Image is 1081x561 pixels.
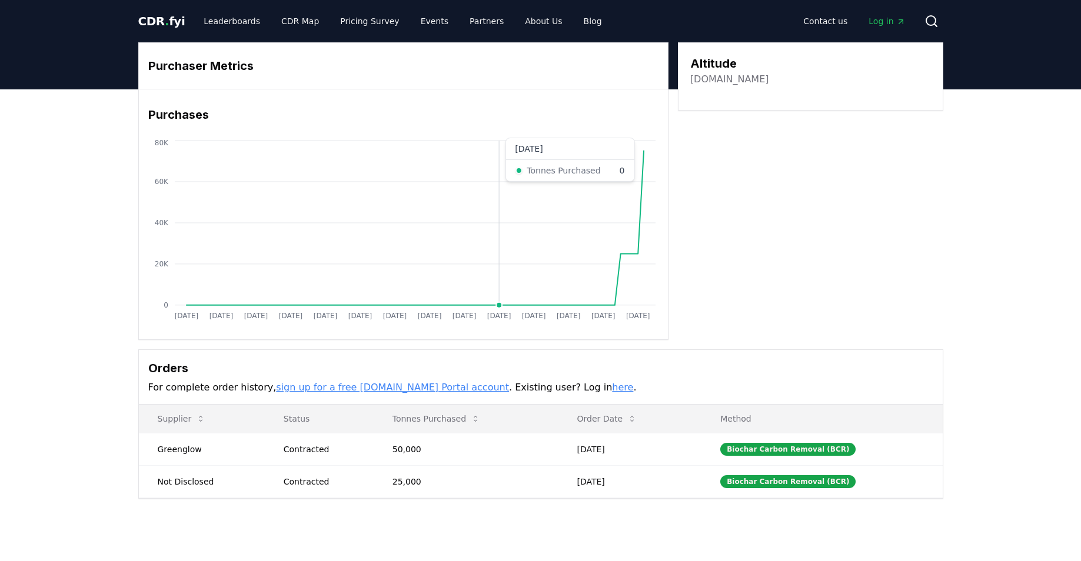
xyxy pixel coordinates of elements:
[794,11,857,32] a: Contact us
[348,312,372,320] tspan: [DATE]
[374,433,558,465] td: 50,000
[859,11,914,32] a: Log in
[244,312,268,320] tspan: [DATE]
[794,11,914,32] nav: Main
[284,443,364,455] div: Contracted
[411,11,458,32] a: Events
[148,380,933,395] p: For complete order history, . Existing user? Log in .
[154,219,168,227] tspan: 40K
[148,106,658,123] h3: Purchases
[690,72,769,86] a: [DOMAIN_NAME]
[612,382,633,393] a: here
[331,11,408,32] a: Pricing Survey
[567,407,646,430] button: Order Date
[148,359,933,377] h3: Orders
[453,312,477,320] tspan: [DATE]
[194,11,611,32] nav: Main
[720,443,856,456] div: Biochar Carbon Removal (BCR)
[382,312,407,320] tspan: [DATE]
[626,312,650,320] tspan: [DATE]
[487,312,511,320] tspan: [DATE]
[138,14,185,28] span: CDR fyi
[194,11,270,32] a: Leaderboards
[557,312,581,320] tspan: [DATE]
[154,139,168,147] tspan: 80K
[374,465,558,497] td: 25,000
[574,11,611,32] a: Blog
[174,312,198,320] tspan: [DATE]
[383,407,490,430] button: Tonnes Purchased
[515,11,571,32] a: About Us
[139,465,265,497] td: Not Disclosed
[417,312,441,320] tspan: [DATE]
[720,475,856,488] div: Biochar Carbon Removal (BCR)
[460,11,513,32] a: Partners
[165,14,169,28] span: .
[276,382,509,393] a: sign up for a free [DOMAIN_NAME] Portal account
[209,312,233,320] tspan: [DATE]
[274,413,364,425] p: Status
[139,433,265,465] td: Greenglow
[284,476,364,487] div: Contracted
[711,413,933,425] p: Method
[869,15,905,27] span: Log in
[148,57,658,75] h3: Purchaser Metrics
[154,178,168,186] tspan: 60K
[138,13,185,29] a: CDR.fyi
[522,312,546,320] tspan: [DATE]
[154,260,168,268] tspan: 20K
[278,312,302,320] tspan: [DATE]
[148,407,215,430] button: Supplier
[313,312,337,320] tspan: [DATE]
[272,11,328,32] a: CDR Map
[558,465,701,497] td: [DATE]
[558,433,701,465] td: [DATE]
[690,55,769,72] h3: Altitude
[164,301,168,309] tspan: 0
[591,312,616,320] tspan: [DATE]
